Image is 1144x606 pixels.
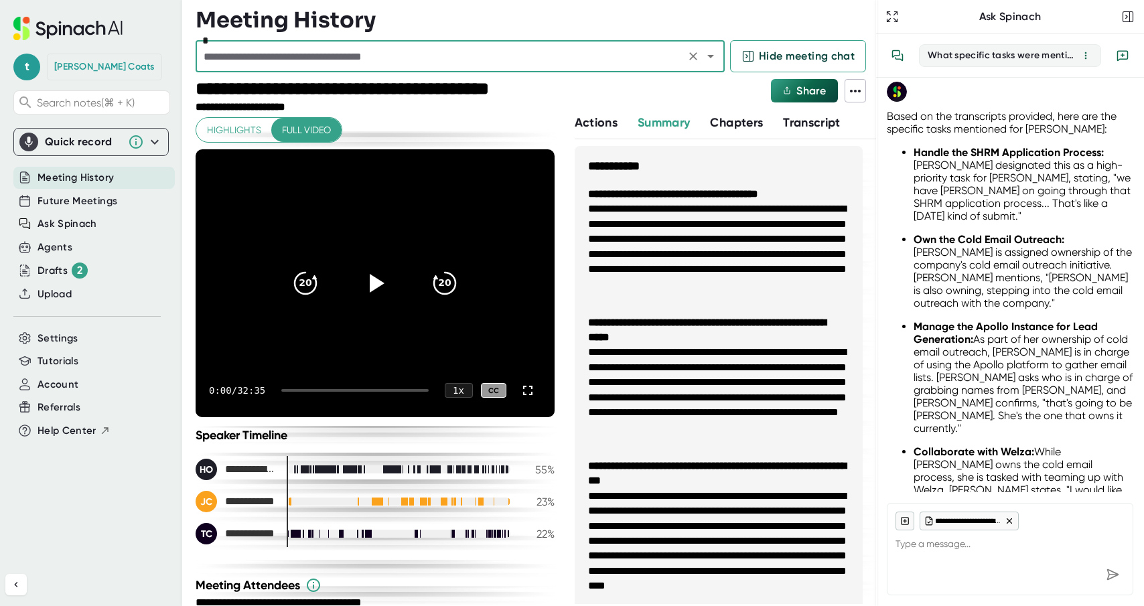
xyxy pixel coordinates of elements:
[38,262,88,279] button: Drafts 2
[521,463,555,476] div: 55 %
[271,118,342,143] button: Full video
[196,7,376,33] h3: Meeting History
[72,262,88,279] div: 2
[45,135,121,149] div: Quick record
[1109,42,1136,69] button: New conversation
[914,146,1133,222] p: [PERSON_NAME] designated this as a high-priority task for [PERSON_NAME], stating, "we have [PERSO...
[771,79,838,102] button: Share
[38,216,97,232] button: Ask Spinach
[914,146,1104,159] strong: Handle the SHRM Application Process:
[13,54,40,80] span: t
[282,122,331,139] span: Full video
[710,114,763,132] button: Chapters
[196,491,276,512] div: Justin Coats
[38,400,80,415] button: Referrals
[521,528,555,540] div: 22 %
[196,523,276,544] div: Teresa Coats
[37,96,166,109] span: Search notes (⌘ + K)
[481,383,506,398] div: CC
[914,233,1133,309] p: [PERSON_NAME] is assigned ownership of the company's cold email outreach initiative. [PERSON_NAME...
[196,118,272,143] button: Highlights
[914,445,1133,522] p: While [PERSON_NAME] owns the cold email process, she is tasked with teaming up with Welza. [PERSO...
[928,50,1079,62] div: What specific tasks were mentioned for [PERSON_NAME]
[207,122,261,139] span: Highlights
[783,115,841,130] span: Transcript
[38,170,114,185] button: Meeting History
[54,61,155,73] div: Teresa Coats
[196,459,217,480] div: HO
[38,287,72,302] button: Upload
[575,115,618,130] span: Actions
[638,114,690,132] button: Summary
[887,110,1133,135] p: Based on the transcripts provided, here are the specific tasks mentioned for [PERSON_NAME]:
[759,48,855,64] span: Hide meeting chat
[38,262,88,279] div: Drafts
[575,114,618,132] button: Actions
[914,233,1064,246] strong: Own the Cold Email Outreach:
[209,385,265,396] div: 0:00 / 32:35
[38,423,111,439] button: Help Center
[701,47,720,66] button: Open
[902,10,1119,23] div: Ask Spinach
[883,7,902,26] button: Expand to Ask Spinach page
[796,84,826,97] span: Share
[196,428,555,443] div: Speaker Timeline
[783,114,841,132] button: Transcript
[38,377,78,392] button: Account
[445,383,473,398] div: 1 x
[19,129,163,155] div: Quick record
[638,115,690,130] span: Summary
[196,577,558,593] div: Meeting Attendees
[196,459,276,480] div: Heather Oxley
[884,42,911,69] button: View conversation history
[38,331,78,346] button: Settings
[196,523,217,544] div: TC
[38,240,72,255] button: Agents
[196,491,217,512] div: JC
[730,40,866,72] button: Hide meeting chat
[38,354,78,369] button: Tutorials
[1119,7,1137,26] button: Close conversation sidebar
[914,320,1098,346] strong: Manage the Apollo Instance for Lead Generation:
[521,496,555,508] div: 23 %
[38,194,117,209] button: Future Meetings
[914,320,1133,435] p: As part of her ownership of cold email outreach, [PERSON_NAME] is in charge of using the Apollo p...
[710,115,763,130] span: Chapters
[1100,562,1125,587] div: Send message
[5,574,27,595] button: Collapse sidebar
[914,445,1034,458] strong: Collaborate with Welza:
[38,423,96,439] span: Help Center
[684,47,703,66] button: Clear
